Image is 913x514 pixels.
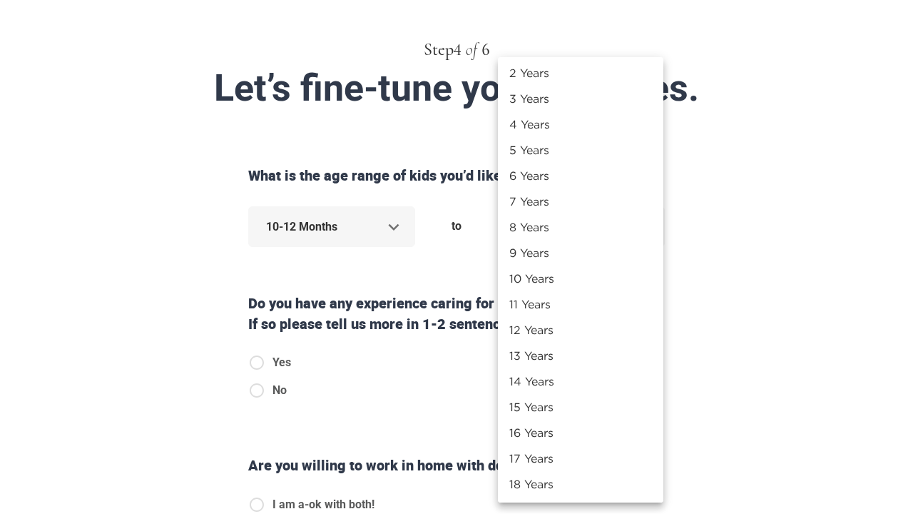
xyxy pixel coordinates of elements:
[498,60,663,86] li: 2 Years
[498,163,663,188] li: 6 Years
[498,111,663,137] li: 4 Years
[498,86,663,111] li: 3 Years
[498,214,663,240] li: 8 Years
[498,240,663,266] li: 9 Years
[498,445,663,471] li: 17 Years
[498,368,663,394] li: 14 Years
[498,137,663,163] li: 5 Years
[498,266,663,291] li: 10 Years
[498,394,663,420] li: 15 Years
[498,343,663,368] li: 13 Years
[498,420,663,445] li: 16 Years
[498,188,663,214] li: 7 Years
[498,471,663,497] li: 18 Years
[498,291,663,317] li: 11 Years
[498,317,663,343] li: 12 Years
